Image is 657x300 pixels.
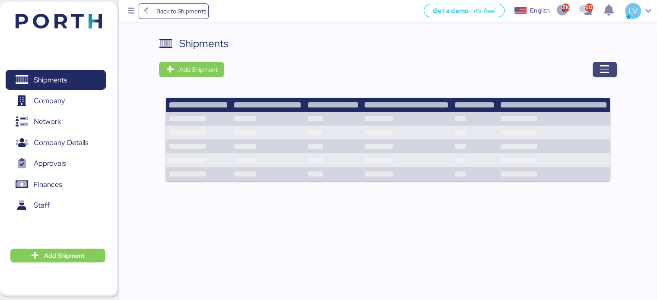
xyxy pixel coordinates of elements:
span: Network [34,115,61,128]
button: Menu [124,4,139,19]
span: Shipments [34,74,67,86]
span: LV [628,5,637,16]
a: Finances [6,175,106,195]
span: Company Details [34,136,88,149]
button: Add Shipment [10,249,105,262]
button: Add Shipment [159,62,224,77]
a: Staff [6,196,106,215]
div: English [530,6,550,15]
a: Approvals [6,154,106,174]
a: Shipments [6,70,106,90]
span: Add Shipment [179,64,217,75]
span: Back to Shipments [156,6,206,16]
div: Shipments [179,36,228,51]
span: Approvals [34,157,66,170]
span: Staff [34,199,50,212]
a: Company [6,91,106,111]
span: Company [34,95,65,107]
a: Company Details [6,133,106,153]
span: Finances [34,178,62,191]
span: Add Shipment [44,250,85,261]
a: Back to Shipments [139,3,209,19]
a: Network [6,112,106,132]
